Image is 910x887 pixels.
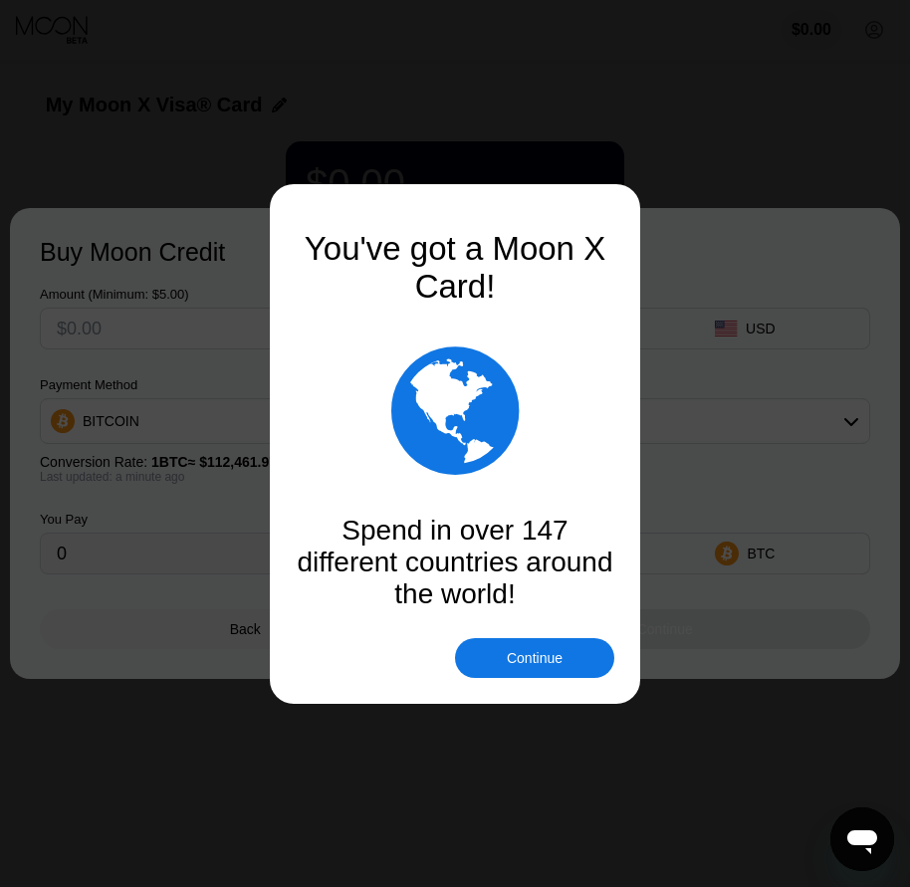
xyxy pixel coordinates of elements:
[391,335,520,485] div: 
[296,230,614,306] div: You've got a Moon X Card!
[296,335,614,485] div: 
[830,807,894,871] iframe: Button to launch messaging window
[296,515,614,610] div: Spend in over 147 different countries around the world!
[455,638,614,678] div: Continue
[507,650,563,666] div: Continue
